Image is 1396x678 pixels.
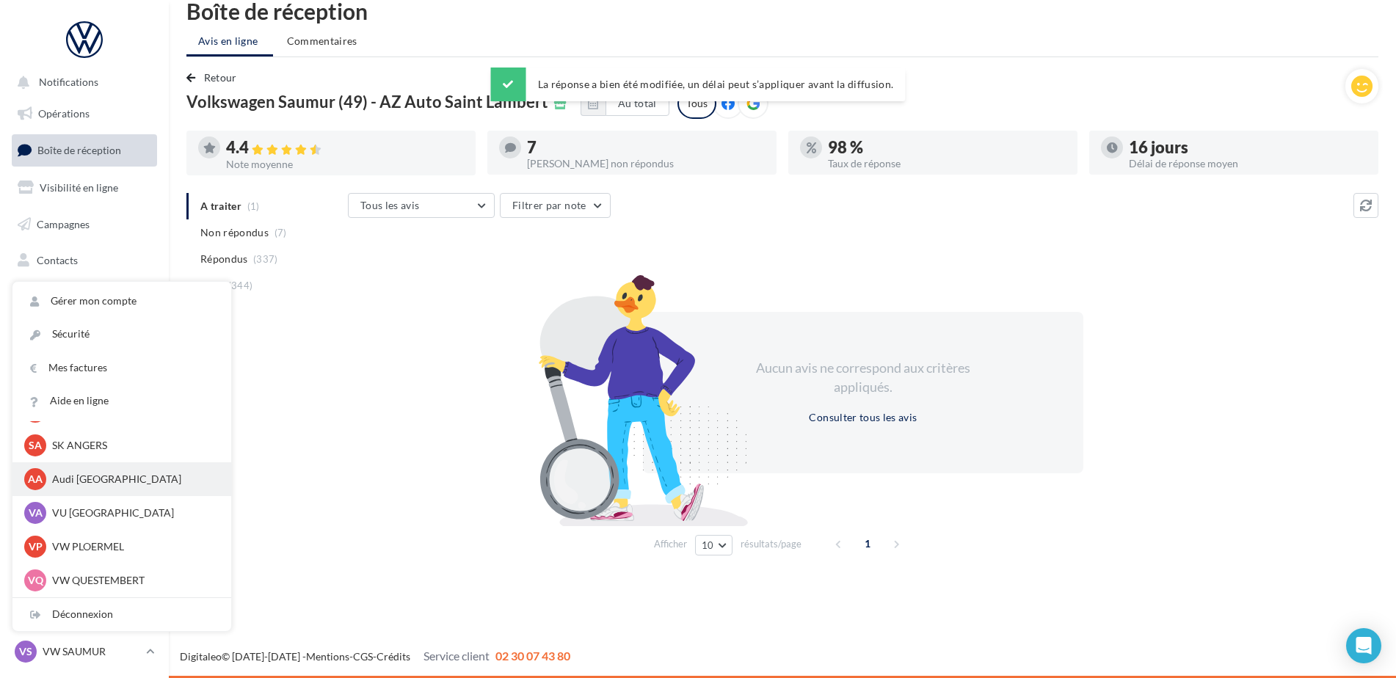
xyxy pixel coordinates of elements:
a: Campagnes DataOnDemand [9,404,160,447]
a: Contacts [9,245,160,276]
span: (337) [253,253,278,265]
button: Retour [186,69,243,87]
span: Notifications [39,76,98,89]
a: CGS [353,650,373,663]
span: Afficher [654,537,687,551]
span: Tous [200,278,222,293]
a: Campagnes [9,209,160,240]
div: 16 jours [1129,139,1367,156]
div: 98 % [828,139,1066,156]
p: VU [GEOGRAPHIC_DATA] [52,506,214,520]
span: Répondus [200,252,248,266]
button: Filtrer par note [500,193,611,218]
span: Commentaires [287,34,357,48]
a: PLV et print personnalisable [9,354,160,398]
div: Taux de réponse [828,158,1066,169]
span: Non répondus [200,225,269,240]
div: Open Intercom Messenger [1346,628,1381,663]
div: Délai de réponse moyen [1129,158,1367,169]
span: © [DATE]-[DATE] - - - [180,650,570,663]
button: Consulter tous les avis [803,409,923,426]
a: Médiathèque [9,282,160,313]
span: Opérations [38,107,90,120]
span: Tous les avis [360,199,420,211]
a: Mentions [306,650,349,663]
a: Calendrier [9,318,160,349]
div: Note moyenne [226,159,464,169]
button: 10 [695,535,732,555]
span: (7) [275,227,287,238]
a: Crédits [377,650,410,663]
div: La réponse a bien été modifiée, un délai peut s’appliquer avant la diffusion. [491,68,906,101]
span: VS [19,644,32,659]
span: résultats/page [741,537,801,551]
button: Tous les avis [348,193,495,218]
span: Campagnes [37,217,90,230]
span: VQ [28,573,43,588]
p: SK ANGERS [52,438,214,453]
span: Retour [204,71,237,84]
p: VW SAUMUR [43,644,140,659]
a: Boîte de réception [9,134,160,166]
div: Aucun avis ne correspond aux critères appliqués. [737,359,989,396]
span: Service client [423,649,490,663]
span: 1 [856,532,879,555]
span: Volkswagen Saumur (49) - AZ Auto Saint Lambert [186,94,548,110]
span: VP [29,539,43,554]
a: Mes factures [12,351,231,384]
span: VA [29,506,43,520]
span: 10 [702,539,714,551]
p: Audi [GEOGRAPHIC_DATA] [52,472,214,486]
p: VW QUESTEMBERT [52,573,214,588]
span: AA [28,472,43,486]
a: Visibilité en ligne [9,172,160,203]
a: Sécurité [12,318,231,351]
span: (344) [228,280,253,291]
a: Digitaleo [180,650,222,663]
span: SA [29,438,42,453]
span: Contacts [37,254,78,266]
a: Opérations [9,98,160,129]
a: Gérer mon compte [12,285,231,318]
div: 4.4 [226,139,464,156]
div: 7 [527,139,765,156]
div: Déconnexion [12,598,231,631]
div: [PERSON_NAME] non répondus [527,158,765,169]
span: Boîte de réception [37,144,121,156]
p: VW PLOERMEL [52,539,214,554]
a: Aide en ligne [12,384,231,418]
span: 02 30 07 43 80 [495,649,570,663]
span: Visibilité en ligne [40,181,118,194]
a: VS VW SAUMUR [12,638,157,666]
